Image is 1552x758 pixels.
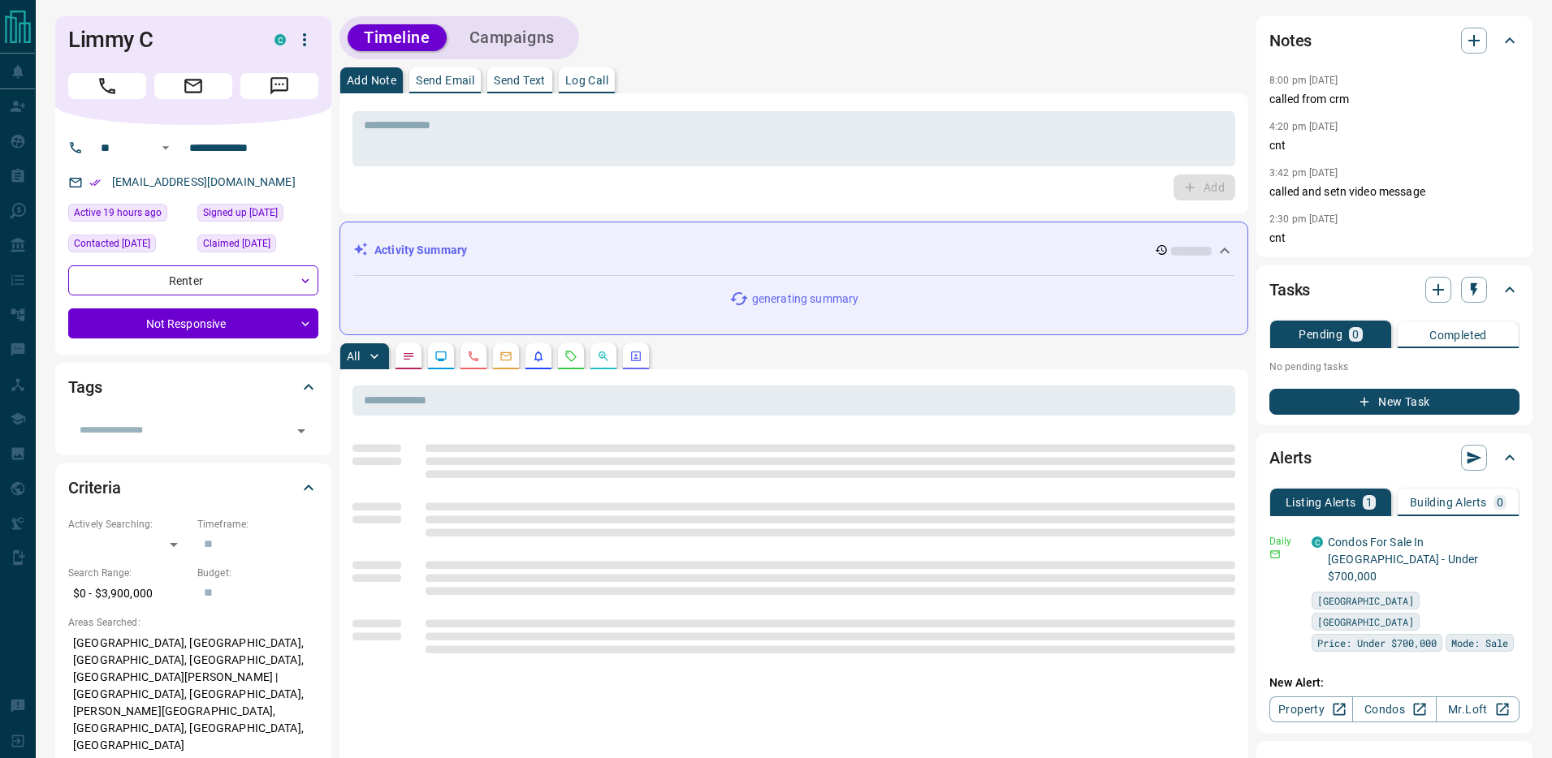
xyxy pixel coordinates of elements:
[1286,497,1356,508] p: Listing Alerts
[1328,536,1478,583] a: Condos For Sale In [GEOGRAPHIC_DATA] - Under $700,000
[1269,696,1353,722] a: Property
[597,350,610,363] svg: Opportunities
[1299,329,1342,340] p: Pending
[68,308,318,338] div: Not Responsive
[68,235,189,257] div: Wed Apr 10 2024
[347,75,396,86] p: Add Note
[68,73,146,99] span: Call
[374,242,467,259] p: Activity Summary
[565,75,608,86] p: Log Call
[197,204,318,226] div: Thu Jan 21 2021
[1269,183,1520,200] p: called and setn video message
[197,517,318,532] p: Timeframe:
[74,235,150,252] span: Contacted [DATE]
[68,265,318,295] div: Renter
[434,350,447,363] svg: Lead Browsing Activity
[1352,329,1359,340] p: 0
[68,475,121,501] h2: Criteria
[348,24,447,51] button: Timeline
[68,580,189,607] p: $0 - $3,900,000
[1269,28,1312,54] h2: Notes
[1317,592,1414,609] span: [GEOGRAPHIC_DATA]
[532,350,545,363] svg: Listing Alerts
[68,374,102,400] h2: Tags
[1269,270,1520,309] div: Tasks
[1312,536,1323,548] div: condos.ca
[197,566,318,580] p: Budget:
[68,468,318,507] div: Criteria
[494,75,546,86] p: Send Text
[68,27,250,53] h1: Limmy C
[1269,445,1312,471] h2: Alerts
[564,350,577,363] svg: Requests
[416,75,474,86] p: Send Email
[1269,21,1520,60] div: Notes
[240,73,318,99] span: Message
[752,291,858,308] p: generating summary
[353,235,1234,265] div: Activity Summary
[1269,438,1520,477] div: Alerts
[1269,534,1302,549] p: Daily
[1269,389,1520,415] button: New Task
[1269,167,1338,179] p: 3:42 pm [DATE]
[1269,549,1281,560] svg: Email
[68,517,189,532] p: Actively Searching:
[467,350,480,363] svg: Calls
[1269,91,1520,108] p: called from crm
[68,204,189,226] div: Tue Oct 14 2025
[154,73,232,99] span: Email
[290,420,313,442] button: Open
[1269,355,1520,379] p: No pending tasks
[1451,635,1508,651] span: Mode: Sale
[1269,674,1520,691] p: New Alert:
[275,34,286,45] div: condos.ca
[347,351,360,362] p: All
[156,138,175,157] button: Open
[74,205,162,221] span: Active 19 hours ago
[1269,137,1520,154] p: cnt
[197,235,318,257] div: Thu Jan 21 2021
[402,350,415,363] svg: Notes
[1429,329,1487,341] p: Completed
[1436,696,1520,722] a: Mr.Loft
[1410,497,1487,508] p: Building Alerts
[68,566,189,580] p: Search Range:
[89,177,101,188] svg: Email Verified
[1366,497,1373,508] p: 1
[68,368,318,407] div: Tags
[1317,635,1437,651] span: Price: Under $700,000
[1269,277,1310,303] h2: Tasks
[112,175,296,188] a: [EMAIL_ADDRESS][DOMAIN_NAME]
[1317,614,1414,630] span: [GEOGRAPHIC_DATA]
[1269,121,1338,132] p: 4:20 pm [DATE]
[203,205,278,221] span: Signed up [DATE]
[1269,213,1338,225] p: 2:30 pm [DATE]
[1269,75,1338,86] p: 8:00 pm [DATE]
[499,350,512,363] svg: Emails
[203,235,270,252] span: Claimed [DATE]
[453,24,571,51] button: Campaigns
[1352,696,1436,722] a: Condos
[629,350,642,363] svg: Agent Actions
[1269,230,1520,247] p: cnt
[68,615,318,630] p: Areas Searched:
[1497,497,1503,508] p: 0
